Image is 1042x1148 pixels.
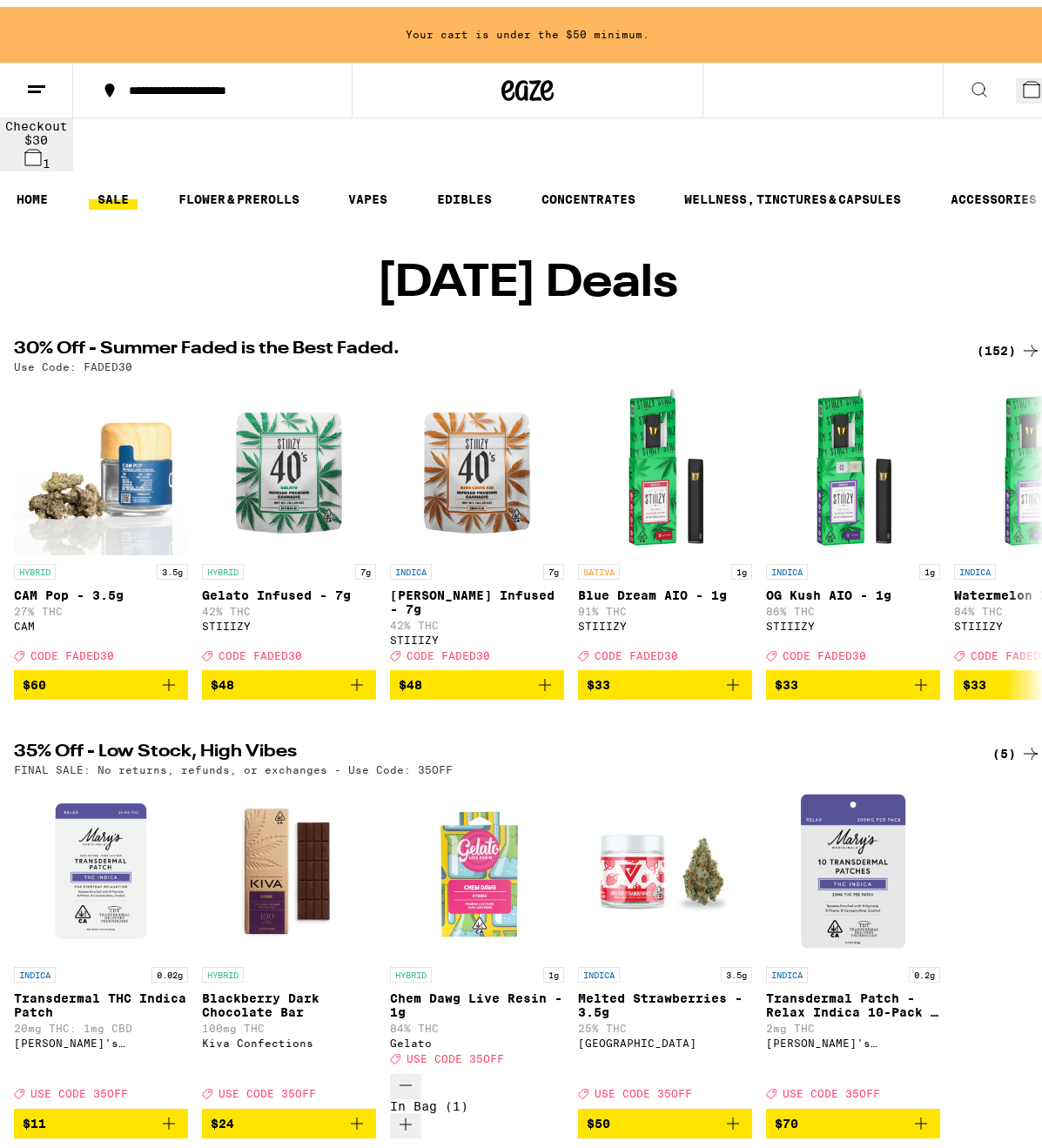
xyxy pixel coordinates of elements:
[30,1082,128,1093] span: USE CODE 35OFF
[151,960,188,976] p: 0.02g
[390,374,564,548] img: STIIIZY - King Louis XIII Infused - 7g
[533,182,644,203] a: CONCENTRATES
[202,557,244,573] p: HYBRID
[14,374,188,663] a: Open page for CAM Pop - 3.5g from CAM
[390,628,564,639] div: STIIIZY
[390,613,564,624] p: 42% THC
[202,374,376,663] a: Open page for Gelato Infused - 7g from STIIIZY
[783,643,866,655] span: CODE FADED30
[775,671,798,685] span: $33
[14,614,188,625] div: CAM
[766,984,940,1012] p: Transdermal Patch - Relax Indica 10-Pack - 200mg
[578,777,752,1101] a: Open page for Melted Strawberries - 3.5g from Ember Valley
[202,581,376,595] p: Gelato Infused - 7g
[595,643,678,655] span: CODE FADED30
[578,614,752,625] div: STIIIZY
[578,1102,752,1131] button: Add to bag
[202,374,376,548] img: STIIIZY - Gelato Infused - 7g
[578,777,752,951] img: Ember Valley - Melted Strawberries - 3.5g
[14,663,188,693] button: Add to bag
[14,777,188,1101] a: Open page for Transdermal THC Indica Patch from Mary's Medicinals
[14,757,453,769] p: FINAL SALE: No returns, refunds, or exchanges - Use Code: 35OFF
[390,581,564,609] p: [PERSON_NAME] Infused - 7g
[783,1082,880,1093] span: USE CODE 35OFF
[89,182,138,203] a: SALE
[766,614,940,625] div: STIIIZY
[766,374,940,548] img: STIIIZY - OG Kush AIO - 1g
[390,1016,564,1027] p: 84% THC
[766,374,940,663] a: Open page for OG Kush AIO - 1g from STIIIZY
[14,599,188,610] p: 27% THC
[211,1110,234,1124] span: $24
[339,182,396,203] a: VAPES
[578,374,752,548] img: STIIIZY - Blue Dream AIO - 1g
[23,671,46,685] span: $60
[587,671,610,685] span: $33
[407,1047,504,1058] span: USE CODE 35OFF
[766,581,940,595] p: OG Kush AIO - 1g
[390,374,564,663] a: Open page for King Louis XIII Infused - 7g from STIIIZY
[5,126,68,140] div: $ 30
[954,557,996,573] p: INDICA
[390,984,564,1012] p: Chem Dawg Live Resin - 1g
[202,1031,376,1042] div: Kiva Confections
[595,1082,692,1093] span: USE CODE 35OFF
[766,1031,940,1042] div: [PERSON_NAME]'s Medicinals
[390,960,432,976] p: HYBRID
[543,557,564,573] p: 7g
[390,1067,421,1092] button: Decrement
[14,736,956,757] h2: 35% Off - Low Stock, High Vibes
[202,614,376,625] div: STIIIZY
[578,960,620,976] p: INDICA
[766,557,808,573] p: INDICA
[202,599,376,610] p: 42% THC
[992,736,1041,757] a: (5)
[919,557,940,573] p: 1g
[5,112,68,126] div: Checkout
[721,960,752,976] p: 3.5g
[14,581,188,595] p: CAM Pop - 3.5g
[731,557,752,573] p: 1g
[390,663,564,693] button: Add to bag
[14,354,132,366] p: Use Code: FADED30
[202,777,376,1101] a: Open page for Blackberry Dark Chocolate Bar from Kiva Confections
[766,777,940,951] img: Mary's Medicinals - Transdermal Patch - Relax Indica 10-Pack - 200mg
[977,333,1041,354] a: (152)
[202,984,376,1012] p: Blackberry Dark Chocolate Bar
[766,599,940,610] p: 86% THC
[390,557,432,573] p: INDICA
[170,182,308,203] a: FLOWER & PREROLLS
[578,599,752,610] p: 91% THC
[390,1031,564,1042] div: Gelato
[390,777,564,1066] a: Open page for Chem Dawg Live Resin - 1g from Gelato
[202,1016,376,1027] p: 100mg THC
[355,557,376,573] p: 7g
[578,1016,752,1027] p: 25% THC
[578,557,620,573] p: SATIVA
[8,182,57,203] a: HOME
[578,984,752,1012] p: Melted Strawberries - 3.5g
[963,671,986,685] span: $33
[14,984,188,1012] p: Transdermal THC Indica Patch
[766,663,940,693] button: Add to bag
[390,1106,421,1131] button: Increment
[202,777,376,951] img: Kiva Confections - Blackberry Dark Chocolate Bar
[909,960,940,976] p: 0.2g
[14,777,188,951] img: Mary's Medicinals - Transdermal THC Indica Patch
[14,333,956,354] h2: 30% Off - Summer Faded is the Best Faded.
[23,1110,46,1124] span: $11
[377,254,678,299] h1: [DATE] Deals
[14,1102,188,1131] button: Add to bag
[407,643,490,655] span: CODE FADED30
[587,1110,610,1124] span: $50
[14,557,56,573] p: HYBRID
[202,1102,376,1131] button: Add to bag
[399,671,422,685] span: $48
[202,663,376,693] button: Add to bag
[766,960,808,976] p: INDICA
[775,1110,798,1124] span: $70
[218,643,302,655] span: CODE FADED30
[578,1031,752,1042] div: [GEOGRAPHIC_DATA]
